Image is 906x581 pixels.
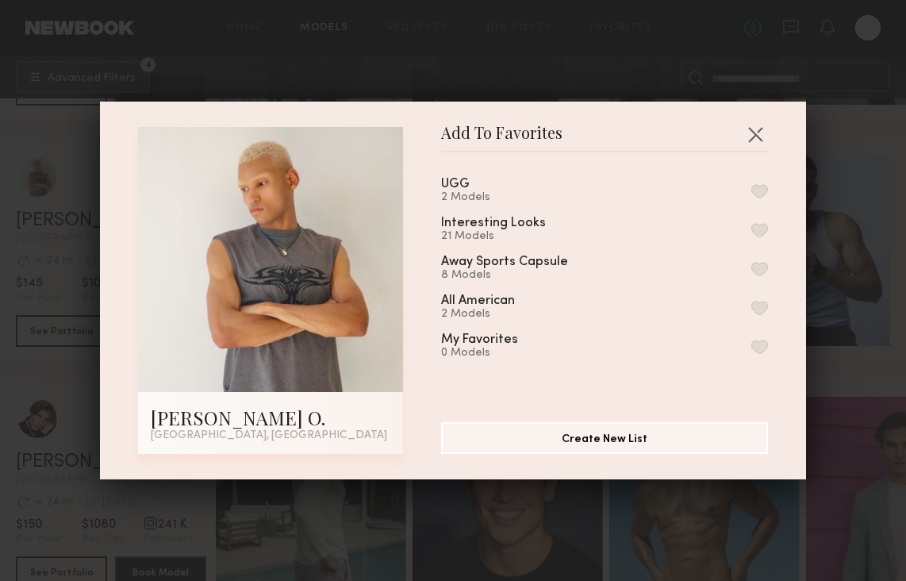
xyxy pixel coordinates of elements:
div: [GEOGRAPHIC_DATA], [GEOGRAPHIC_DATA] [151,430,390,441]
div: [PERSON_NAME] O. [151,405,390,430]
div: 21 Models [441,230,584,243]
div: Away Sports Capsule [441,256,568,269]
button: Create New List [441,422,768,454]
div: 2 Models [441,191,508,204]
div: 0 Models [441,347,556,360]
div: My Favorites [441,333,518,347]
div: UGG [441,178,470,191]
div: 2 Models [441,308,553,321]
div: Interesting Looks [441,217,546,230]
button: Close [743,121,768,147]
div: All American [441,294,515,308]
span: Add To Favorites [441,127,562,151]
div: 8 Models [441,269,606,282]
